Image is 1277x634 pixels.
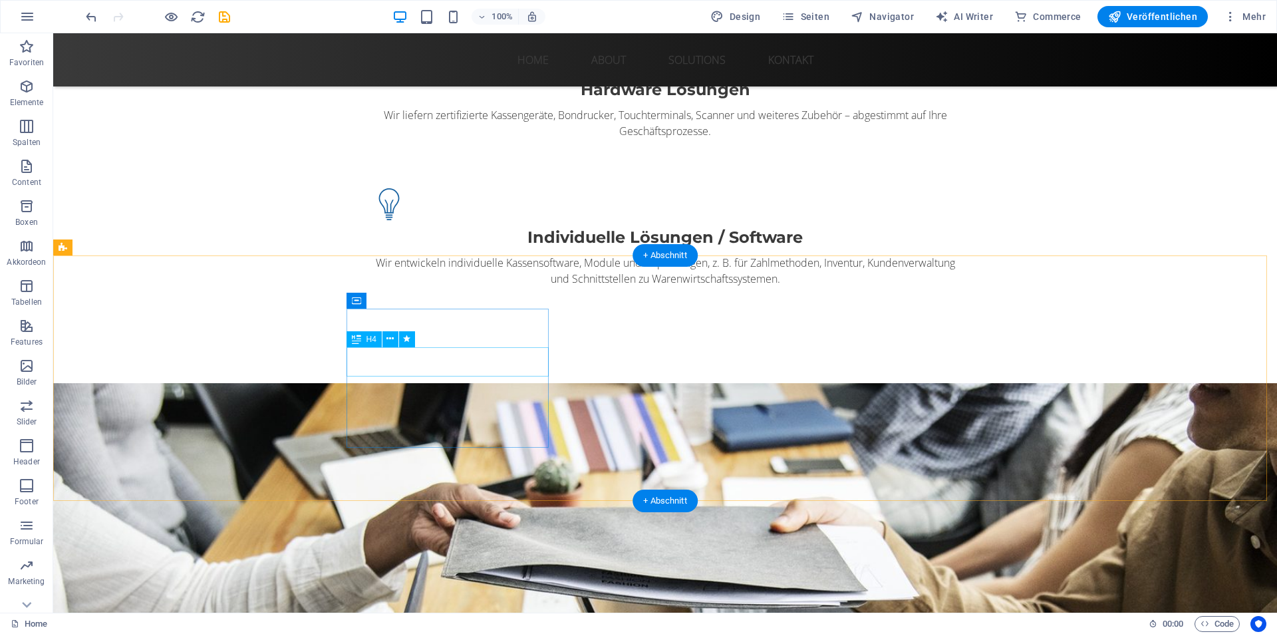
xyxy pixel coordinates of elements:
p: Features [11,337,43,347]
span: Commerce [1014,10,1081,23]
button: reload [190,9,206,25]
p: Header [13,456,40,467]
span: Navigator [851,10,914,23]
h6: Session-Zeit [1149,616,1184,632]
p: Content [12,177,41,188]
span: AI Writer [935,10,993,23]
i: Seite neu laden [190,9,206,25]
p: Bilder [17,377,37,387]
button: Klicke hier, um den Vorschau-Modus zu verlassen [163,9,179,25]
p: Akkordeon [7,257,46,267]
button: Commerce [1009,6,1087,27]
button: Mehr [1218,6,1271,27]
button: Veröffentlichen [1097,6,1208,27]
button: save [216,9,232,25]
button: Code [1195,616,1240,632]
span: 00 00 [1163,616,1183,632]
p: Footer [15,496,39,507]
button: 100% [472,9,519,25]
button: Usercentrics [1250,616,1266,632]
span: H4 [366,335,376,343]
i: Bei Größenänderung Zoomstufe automatisch an das gewählte Gerät anpassen. [526,11,538,23]
p: Formular [10,536,44,547]
p: Spalten [13,137,41,148]
span: Code [1201,616,1234,632]
button: Design [705,6,766,27]
div: + Abschnitt [633,490,698,512]
i: Save (Ctrl+S) [217,9,232,25]
button: AI Writer [930,6,998,27]
button: Seiten [776,6,835,27]
span: Design [710,10,760,23]
p: Marketing [8,576,45,587]
h6: 100% [492,9,513,25]
p: Tabellen [11,297,42,307]
p: Favoriten [9,57,44,68]
span: Veröffentlichen [1108,10,1197,23]
p: Elemente [10,97,44,108]
p: Boxen [15,217,38,228]
div: + Abschnitt [633,244,698,267]
button: undo [83,9,99,25]
button: Navigator [845,6,919,27]
i: Rückgängig: Elemente löschen (Strg+Z) [84,9,99,25]
a: Klick, um Auswahl aufzuheben. Doppelklick öffnet Seitenverwaltung [11,616,47,632]
p: Slider [17,416,37,427]
span: : [1172,619,1174,629]
span: Mehr [1224,10,1266,23]
span: Seiten [781,10,829,23]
